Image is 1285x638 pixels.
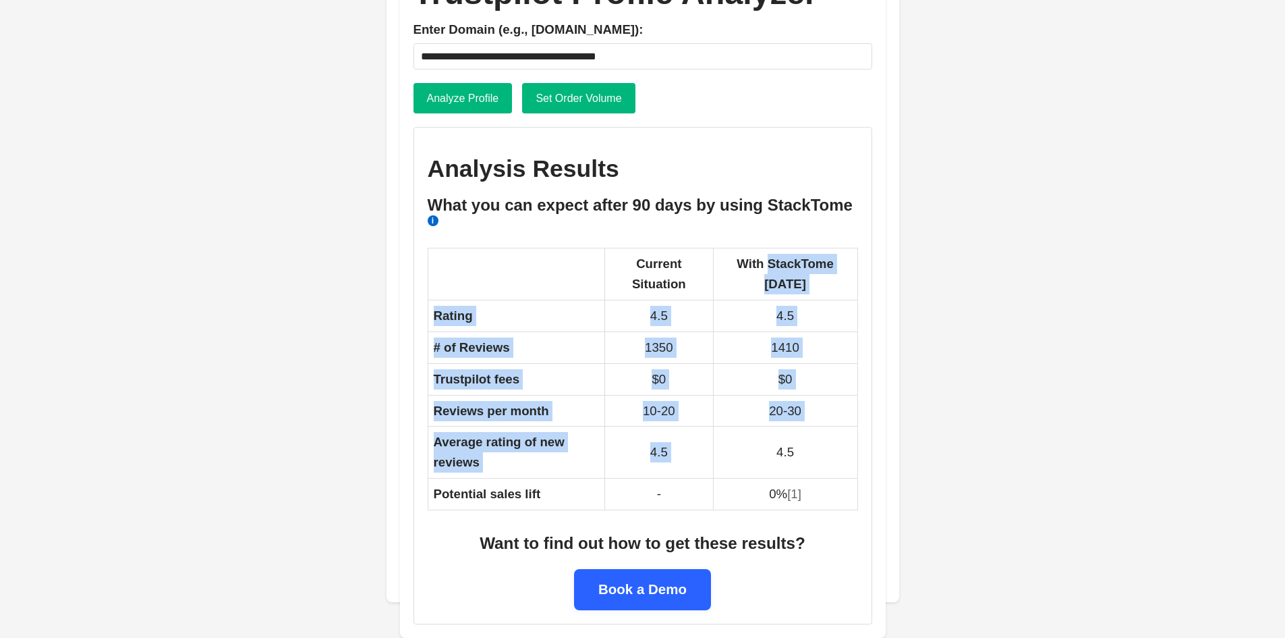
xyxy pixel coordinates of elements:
[605,479,714,510] td: -
[605,331,714,363] td: 1350
[413,20,872,40] label: Enter Domain (e.g., [DOMAIN_NAME]):
[713,248,857,300] th: With StackTome [DATE]
[428,395,605,427] td: Reviews per month
[605,427,714,479] td: 4.5
[713,479,857,510] td: 0%
[713,395,857,427] td: 20-30
[428,363,605,395] td: Trustpilot fees
[428,427,605,479] td: Average rating of new reviews
[522,83,635,114] button: Set Order Volume
[428,331,605,363] td: # of Reviews
[428,215,438,226] span: i
[428,155,858,184] h2: Analysis Results
[428,479,605,510] td: Potential sales lift
[605,248,714,300] th: Current Situation
[574,569,711,610] a: Book a Demo
[713,331,857,363] td: 1410
[428,531,858,557] div: Want to find out how to get these results?
[605,363,714,395] td: $0
[713,363,857,395] td: $0
[428,196,858,235] h3: What you can expect after 90 days by using StackTome
[713,300,857,331] td: 4.5
[713,427,857,479] td: 4.5
[605,300,714,331] td: 4.5
[605,395,714,427] td: 10-20
[428,300,605,331] td: Rating
[787,487,801,501] a: [1]
[413,83,513,114] button: Analyze Profile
